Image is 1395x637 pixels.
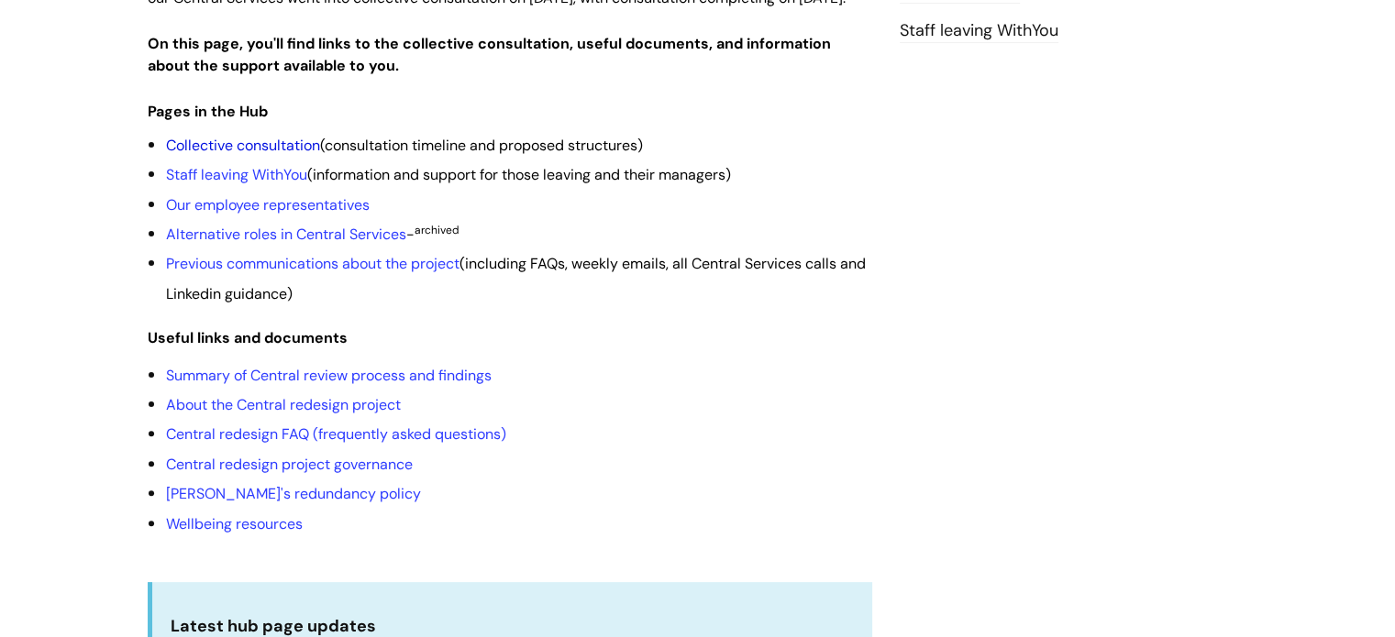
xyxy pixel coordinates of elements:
a: Collective consultation [166,136,320,155]
a: Previous communications about the project [166,254,459,273]
span: (consultation timeline and proposed structures) [166,136,643,155]
span: (including FAQs, weekly emails, all Central Services calls and Linkedin guidance) [166,254,866,302]
a: Summary of Central review process and findings [166,366,492,385]
sup: archived [415,223,459,237]
a: Alternative roles in Central Services [166,225,406,244]
a: [PERSON_NAME]'s redundancy policy [166,484,421,503]
a: Staff leaving WithYou [900,19,1058,43]
strong: Useful links and documents [148,328,348,347]
span: - [166,225,459,244]
a: Wellbeing resources [166,514,303,533]
strong: Pages in the Hub [148,102,268,121]
span: (information and support for those leaving and their managers) [166,165,731,184]
a: Our employee representatives [166,195,370,214]
strong: On this page, you'll find links to the collective consultation, useful documents, and information... [148,34,831,76]
a: Central redesign FAQ (frequently asked questions) [166,424,506,444]
a: Staff leaving WithYou [166,165,307,184]
a: Central redesign project governance [166,455,413,474]
strong: Latest hub page updates [171,615,376,637]
a: About the Central redesign project [166,395,401,414]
